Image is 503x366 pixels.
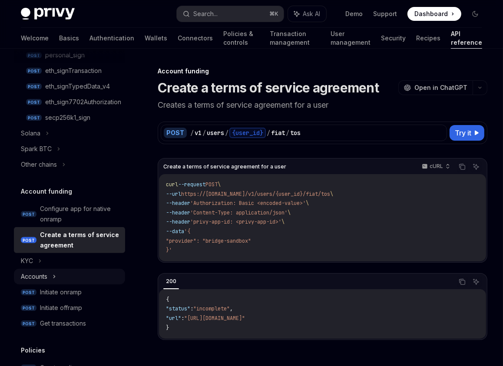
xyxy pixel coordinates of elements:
a: Basics [59,28,79,49]
a: Wallets [145,28,167,49]
span: POST [21,237,36,244]
span: https://[DOMAIN_NAME]/v1/users/{user_id}/fiat/tos [181,191,330,198]
a: POSTInitiate onramp [14,284,125,300]
button: Copy the contents from the code block [457,276,468,287]
span: Ask AI [303,10,320,18]
span: --request [178,181,205,188]
div: Other chains [21,159,57,170]
button: Search...⌘K [177,6,283,22]
p: Creates a terms of service agreement for a user [158,99,487,111]
span: "[URL][DOMAIN_NAME]" [184,315,245,322]
div: Account funding [158,67,487,76]
div: Solana [21,128,40,138]
div: eth_signTypedData_v4 [45,81,110,92]
div: Configure app for native onramp [40,204,120,224]
span: POST [26,115,42,121]
a: POSTeth_signTransaction [14,63,125,79]
span: '{ [184,228,190,235]
a: POSTGet transactions [14,316,125,331]
span: : [181,315,184,322]
span: POST [21,289,36,296]
a: POSTsecp256k1_sign [14,110,125,125]
div: {user_id} [229,128,266,138]
span: POST [21,320,36,327]
button: Try it [450,125,484,141]
span: --header [166,200,190,207]
span: 'Content-Type: application/json' [190,209,288,216]
button: Toggle dark mode [468,7,482,21]
a: Dashboard [407,7,461,21]
button: Open in ChatGPT [398,80,473,95]
span: POST [26,68,42,74]
a: Demo [345,10,363,18]
div: users [207,129,224,137]
div: KYC [21,256,33,266]
div: tos [290,129,301,137]
span: curl [166,181,178,188]
span: Open in ChatGPT [414,83,467,92]
span: POST [26,83,42,90]
span: "status" [166,305,190,312]
a: POSTeth_sign7702Authorization [14,94,125,110]
button: Ask AI [288,6,326,22]
span: : [190,305,193,312]
span: , [230,305,233,312]
div: / [202,129,206,137]
a: POSTConfigure app for native onramp [14,201,125,227]
span: Dashboard [414,10,448,18]
span: POST [21,211,36,218]
span: --header [166,218,190,225]
span: \ [330,191,333,198]
a: API reference [451,28,482,49]
h1: Create a terms of service agreement [158,80,379,96]
div: / [225,129,228,137]
div: Get transactions [40,318,86,329]
span: POST [205,181,218,188]
button: Ask AI [470,276,482,287]
span: --data [166,228,184,235]
div: eth_signTransaction [45,66,102,76]
button: cURL [417,159,454,174]
div: Create a terms of service agreement [40,230,120,251]
a: Recipes [416,28,440,49]
span: Create a terms of service agreement for a user [163,163,286,170]
span: \ [306,200,309,207]
a: Support [373,10,397,18]
div: / [286,129,289,137]
img: dark logo [21,8,75,20]
span: }' [166,247,172,254]
div: Search... [193,9,218,19]
span: \ [288,209,291,216]
span: 'privy-app-id: <privy-app-id>' [190,218,281,225]
div: v1 [195,129,202,137]
div: Accounts [21,271,47,282]
span: \ [218,181,221,188]
p: cURL [430,163,443,170]
span: --url [166,191,181,198]
span: "url" [166,315,181,322]
div: Initiate offramp [40,303,82,313]
div: 200 [163,276,179,287]
span: POST [21,305,36,311]
a: POSTInitiate offramp [14,300,125,316]
span: POST [26,99,42,106]
div: Initiate onramp [40,287,82,297]
div: fiat [271,129,285,137]
a: Welcome [21,28,49,49]
span: { [166,296,169,303]
div: POST [164,128,187,138]
button: Copy the contents from the code block [457,161,468,172]
a: Security [381,28,406,49]
div: / [267,129,270,137]
div: Spark BTC [21,144,52,154]
span: --header [166,209,190,216]
span: 'Authorization: Basic <encoded-value>' [190,200,306,207]
a: Authentication [89,28,134,49]
span: \ [281,218,285,225]
div: / [190,129,194,137]
span: ⌘ K [269,10,278,17]
span: Try it [455,128,471,138]
h5: Account funding [21,186,72,197]
a: Connectors [178,28,213,49]
a: Transaction management [270,28,320,49]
